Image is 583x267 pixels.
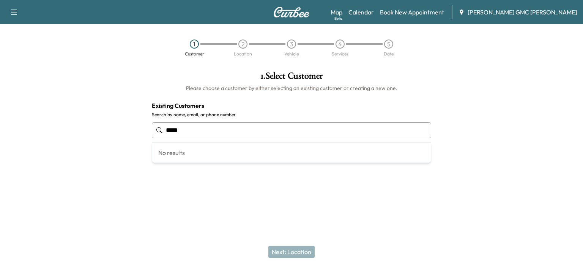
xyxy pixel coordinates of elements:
div: Beta [334,16,342,21]
label: Search by name, email, or phone number [152,112,431,118]
span: [PERSON_NAME] GMC [PERSON_NAME] [468,8,577,17]
div: 5 [384,39,393,49]
div: Customer [185,52,204,56]
div: 3 [287,39,296,49]
div: Services [332,52,348,56]
div: Vehicle [284,52,299,56]
div: 4 [336,39,345,49]
div: Date [384,52,394,56]
a: Calendar [348,8,374,17]
a: MapBeta [331,8,342,17]
h6: Please choose a customer by either selecting an existing customer or creating a new one. [152,84,431,92]
h4: Existing Customers [152,101,431,110]
div: No results [152,143,431,163]
img: Curbee Logo [273,7,310,17]
div: 1 [190,39,199,49]
a: Book New Appointment [380,8,444,17]
h1: 1 . Select Customer [152,71,431,84]
div: 2 [238,39,247,49]
div: Location [234,52,252,56]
